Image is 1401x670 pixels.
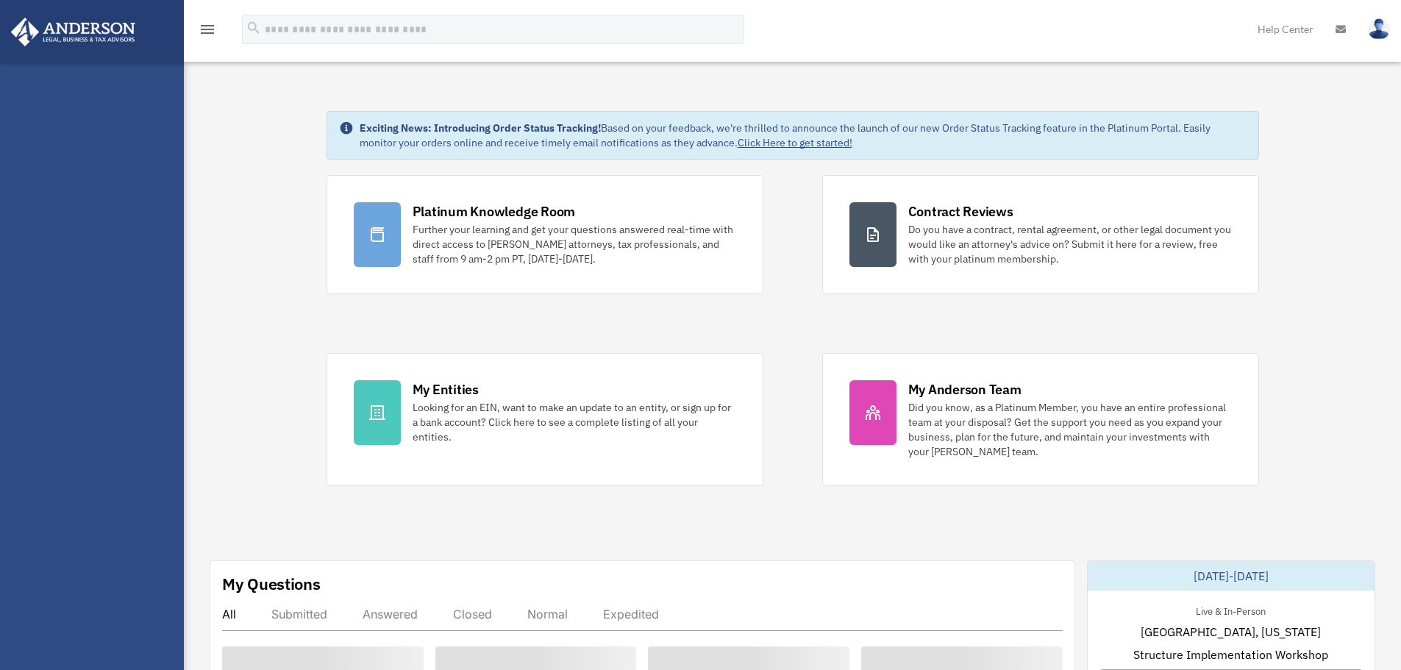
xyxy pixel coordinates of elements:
[453,607,492,621] div: Closed
[199,21,216,38] i: menu
[327,353,763,486] a: My Entities Looking for an EIN, want to make an update to an entity, or sign up for a bank accoun...
[413,202,576,221] div: Platinum Knowledge Room
[222,607,236,621] div: All
[822,175,1259,294] a: Contract Reviews Do you have a contract, rental agreement, or other legal document you would like...
[908,380,1022,399] div: My Anderson Team
[1088,561,1375,591] div: [DATE]-[DATE]
[413,380,479,399] div: My Entities
[7,18,140,46] img: Anderson Advisors Platinum Portal
[908,400,1232,459] div: Did you know, as a Platinum Member, you have an entire professional team at your disposal? Get th...
[527,607,568,621] div: Normal
[1141,623,1321,641] span: [GEOGRAPHIC_DATA], [US_STATE]
[360,121,1247,150] div: Based on your feedback, we're thrilled to announce the launch of our new Order Status Tracking fe...
[413,222,736,266] div: Further your learning and get your questions answered real-time with direct access to [PERSON_NAM...
[1133,646,1328,663] span: Structure Implementation Workshop
[327,175,763,294] a: Platinum Knowledge Room Further your learning and get your questions answered real-time with dire...
[1184,602,1277,618] div: Live & In-Person
[908,222,1232,266] div: Do you have a contract, rental agreement, or other legal document you would like an attorney's ad...
[413,400,736,444] div: Looking for an EIN, want to make an update to an entity, or sign up for a bank account? Click her...
[603,607,659,621] div: Expedited
[822,353,1259,486] a: My Anderson Team Did you know, as a Platinum Member, you have an entire professional team at your...
[271,607,327,621] div: Submitted
[360,121,601,135] strong: Exciting News: Introducing Order Status Tracking!
[738,136,852,149] a: Click Here to get started!
[199,26,216,38] a: menu
[222,573,321,595] div: My Questions
[1368,18,1390,40] img: User Pic
[246,20,262,36] i: search
[363,607,418,621] div: Answered
[908,202,1013,221] div: Contract Reviews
